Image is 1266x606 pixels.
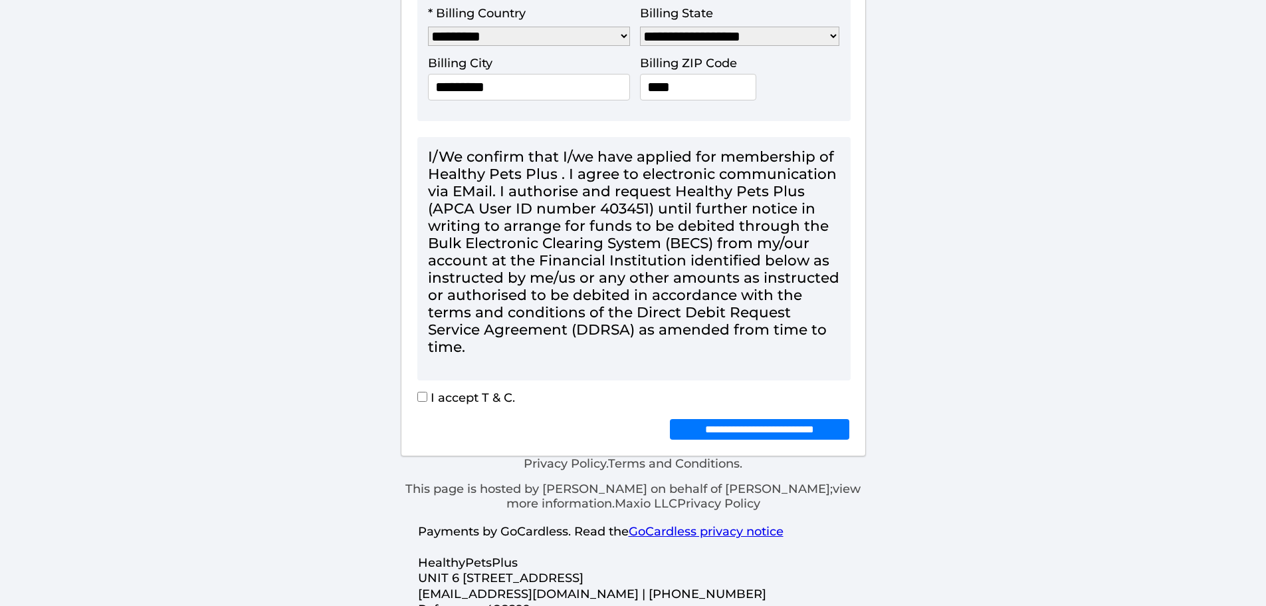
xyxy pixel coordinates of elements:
[428,6,526,21] label: * Billing Country
[417,392,427,402] input: I accept T & C.
[629,524,784,539] a: GoCardless privacy notice
[677,496,760,511] a: Privacy Policy
[401,482,866,511] p: This page is hosted by [PERSON_NAME] on behalf of [PERSON_NAME]; Maxio LLC
[401,456,866,511] div: . .
[524,456,606,471] a: Privacy Policy
[640,56,737,71] label: Billing ZIP Code
[428,56,492,71] label: Billing City
[640,6,713,21] label: Billing State
[417,390,515,405] label: I accept T & C.
[506,482,861,511] a: view more information.
[608,456,740,471] a: Terms and Conditions
[428,148,840,355] div: I/We confirm that I/we have applied for membership of Healthy Pets Plus . I agree to electronic c...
